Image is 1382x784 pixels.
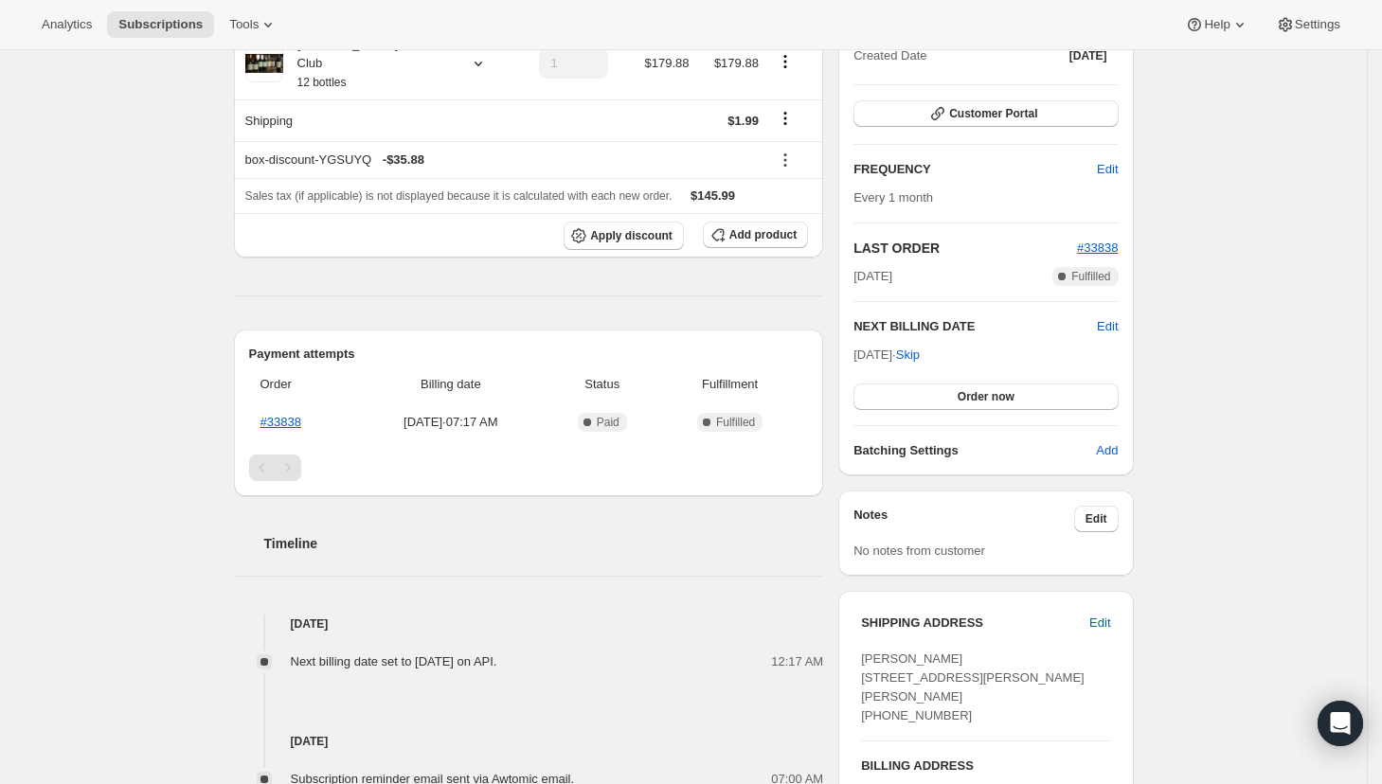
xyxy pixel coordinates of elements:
span: Edit [1097,160,1118,179]
div: box-discount-YGSUYQ [245,151,759,169]
span: $145.99 [691,188,735,203]
nav: Pagination [249,454,809,481]
span: Fulfilled [1071,269,1110,284]
button: Edit [1097,317,1118,336]
span: Paid [597,415,619,430]
span: Order now [958,389,1014,404]
span: Edit [1089,614,1110,633]
span: Every 1 month [853,190,933,205]
span: Apply discount [590,228,673,243]
button: Shipping actions [770,108,800,129]
h2: Payment attempts [249,345,809,364]
h4: [DATE] [234,615,824,633]
span: No notes from customer [853,543,985,558]
h4: [DATE] [234,732,824,751]
button: Apply discount [564,222,684,250]
span: - $35.88 [383,151,424,169]
span: Help [1204,17,1229,32]
span: $179.88 [644,56,689,70]
span: Add product [729,227,797,242]
span: Sales tax (if applicable) is not displayed because it is calculated with each new order. [245,189,673,203]
span: [DATE] · 07:17 AM [360,413,541,432]
button: Skip [885,340,931,370]
span: Subscriptions [118,17,203,32]
h3: Notes [853,506,1074,532]
button: Help [1174,11,1260,38]
button: Tools [218,11,289,38]
span: Billing date [360,375,541,394]
h3: BILLING ADDRESS [861,757,1110,775]
small: 12 bottles [297,76,347,89]
h2: NEXT BILLING DATE [853,317,1097,336]
span: [PERSON_NAME] [STREET_ADDRESS][PERSON_NAME][PERSON_NAME] [PHONE_NUMBER] [861,651,1085,722]
span: Settings [1295,17,1340,32]
button: Add [1085,436,1129,466]
span: Fulfilled [716,415,755,430]
span: Analytics [42,17,92,32]
span: $179.88 [714,56,759,70]
h6: Batching Settings [853,441,1096,460]
button: Product actions [770,51,800,72]
span: 12:17 AM [771,652,823,671]
button: Edit [1086,154,1129,185]
button: Subscriptions [107,11,214,38]
span: [DATE] · [853,347,920,362]
button: Analytics [30,11,103,38]
th: Shipping [234,99,514,141]
button: Order now [853,383,1118,410]
span: Fulfillment [663,375,797,394]
span: Created Date [853,46,926,65]
span: Add [1096,441,1118,460]
th: Order [249,364,355,405]
h2: LAST ORDER [853,239,1077,258]
span: [DATE] [853,267,892,286]
div: [PERSON_NAME] Wine Club [283,35,454,92]
span: Next billing date set to [DATE] on API. [291,654,497,668]
span: Customer Portal [949,106,1037,121]
span: Status [552,375,652,394]
div: Open Intercom Messenger [1318,701,1363,746]
span: $1.99 [727,114,759,128]
button: [DATE] [1058,43,1119,69]
button: Edit [1074,506,1119,532]
h2: FREQUENCY [853,160,1097,179]
a: #33838 [1077,241,1118,255]
span: Skip [896,346,920,365]
span: [DATE] [1069,48,1107,63]
h2: Timeline [264,534,824,553]
h3: SHIPPING ADDRESS [861,614,1089,633]
button: #33838 [1077,239,1118,258]
button: Add product [703,222,808,248]
button: Customer Portal [853,100,1118,127]
span: Tools [229,17,259,32]
button: Edit [1078,608,1122,638]
a: #33838 [260,415,301,429]
span: Edit [1086,511,1107,526]
button: Settings [1265,11,1352,38]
